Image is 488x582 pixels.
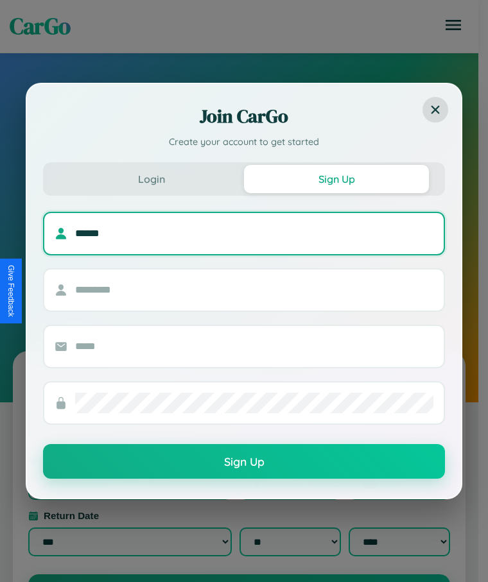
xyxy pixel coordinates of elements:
h2: Join CarGo [43,103,445,129]
p: Create your account to get started [43,135,445,150]
button: Sign Up [43,444,445,479]
button: Sign Up [244,165,429,193]
div: Give Feedback [6,265,15,317]
button: Login [59,165,244,193]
